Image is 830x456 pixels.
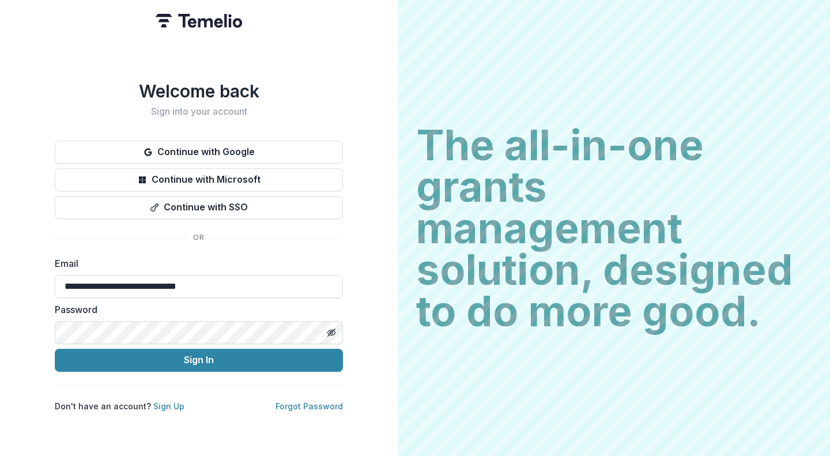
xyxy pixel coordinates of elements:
[55,303,336,316] label: Password
[55,168,343,191] button: Continue with Microsoft
[55,257,336,270] label: Email
[55,141,343,164] button: Continue with Google
[156,14,242,28] img: Temelio
[153,401,184,411] a: Sign Up
[276,401,343,411] a: Forgot Password
[55,196,343,219] button: Continue with SSO
[322,323,341,342] button: Toggle password visibility
[55,106,343,117] h2: Sign into your account
[55,349,343,372] button: Sign In
[55,400,184,412] p: Don't have an account?
[55,81,343,101] h1: Welcome back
